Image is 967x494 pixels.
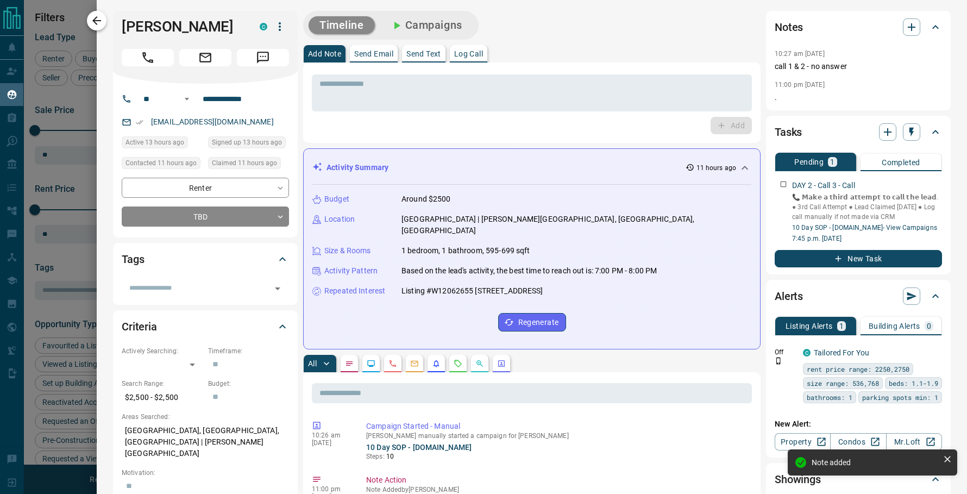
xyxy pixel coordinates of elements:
p: Campaign Started - Manual [366,421,748,432]
p: Size & Rooms [324,245,371,257]
a: Tailored For You [814,348,869,357]
p: Location [324,214,355,225]
svg: Email Verified [136,118,143,126]
a: Property [775,433,831,451]
div: Criteria [122,314,289,340]
p: 10:26 am [312,432,350,439]
svg: Notes [345,359,354,368]
a: Condos [830,433,886,451]
button: Campaigns [379,16,473,34]
p: Send Email [354,50,393,58]
h2: Alerts [775,287,803,305]
p: Send Text [406,50,441,58]
div: Note added [812,458,939,467]
p: [DATE] [312,439,350,447]
p: 1 bedroom, 1 bathroom, 595-699 sqft [401,245,530,257]
div: Activity Summary11 hours ago [312,158,751,178]
svg: Calls [388,359,397,368]
p: Areas Searched: [122,412,289,422]
svg: Lead Browsing Activity [367,359,375,368]
p: Listing Alerts [786,322,833,330]
p: Timeframe: [208,346,289,356]
p: 7:45 p.m. [DATE] [792,234,942,243]
p: 11:00 pm [DATE] [775,81,825,89]
a: Mr.Loft [886,433,942,451]
p: Repeated Interest [324,285,385,297]
h2: Showings [775,471,821,488]
div: TBD [122,207,289,227]
span: Contacted 11 hours ago [125,158,197,168]
p: 11:00 pm [312,485,350,493]
p: [PERSON_NAME] manually started a campaign for [PERSON_NAME] [366,432,748,440]
span: Signed up 13 hours ago [212,137,282,148]
span: size range: 536,768 [807,378,879,389]
div: condos.ca [803,349,811,357]
p: DAY 2 - Call 3 - Call [792,180,855,191]
p: call 1 & 2 - no answer [775,61,942,72]
p: Steps: [366,452,748,461]
p: Building Alerts [869,322,920,330]
p: Motivation: [122,468,289,478]
span: Email [179,49,231,66]
p: All [308,360,317,367]
div: Sun Aug 17 2025 [122,136,203,152]
div: Showings [775,466,942,492]
p: Budget: [208,379,289,389]
p: Search Range: [122,379,203,389]
p: Add Note [308,50,341,58]
button: Timeline [309,16,375,34]
div: Tasks [775,119,942,145]
span: parking spots min: 1 [862,392,938,403]
div: Sun Aug 17 2025 [122,157,203,172]
h2: Notes [775,18,803,36]
p: [GEOGRAPHIC_DATA] | [PERSON_NAME][GEOGRAPHIC_DATA], [GEOGRAPHIC_DATA], [GEOGRAPHIC_DATA] [401,214,751,236]
div: Sun Aug 17 2025 [208,157,289,172]
p: Activity Pattern [324,265,378,277]
a: 10 Day SOP - [DOMAIN_NAME] [366,443,472,452]
svg: Listing Alerts [432,359,441,368]
span: Claimed 11 hours ago [212,158,277,168]
svg: Requests [454,359,462,368]
p: 📞 𝗠𝗮𝗸𝗲 𝗮 𝘁𝗵𝗶𝗿𝗱 𝗮𝘁𝘁𝗲𝗺𝗽𝘁 𝘁𝗼 𝗰𝗮𝗹𝗹 𝘁𝗵𝗲 𝗹𝗲𝗮𝗱. ● 3rd Call Attempt ● Lead Claimed [DATE] ● Log call manu... [792,192,942,222]
p: [GEOGRAPHIC_DATA], [GEOGRAPHIC_DATA], [GEOGRAPHIC_DATA] | [PERSON_NAME][GEOGRAPHIC_DATA] [122,422,289,462]
svg: Agent Actions [497,359,506,368]
p: Around $2500 [401,193,451,205]
svg: Opportunities [475,359,484,368]
p: Listing #W12062655 [STREET_ADDRESS] [401,285,543,297]
div: Tags [122,246,289,272]
h2: Criteria [122,318,157,335]
div: Notes [775,14,942,40]
button: Open [270,281,285,296]
span: rent price range: 2250,2750 [807,364,909,374]
svg: Emails [410,359,419,368]
p: Activity Summary [326,162,388,173]
span: beds: 1.1-1.9 [889,378,938,389]
p: Actively Searching: [122,346,203,356]
div: Renter [122,178,289,198]
p: 1 [830,158,834,166]
p: 0 [927,322,931,330]
span: 10 [386,453,394,460]
p: 11 hours ago [696,163,736,173]
div: Alerts [775,283,942,309]
p: Note Action [366,474,748,486]
span: Call [122,49,174,66]
a: [EMAIL_ADDRESS][DOMAIN_NAME] [151,117,274,126]
div: Sun Aug 17 2025 [208,136,289,152]
span: Message [237,49,289,66]
button: New Task [775,250,942,267]
p: Note Added by [PERSON_NAME] [366,486,748,493]
button: Open [180,92,193,105]
p: Pending [794,158,824,166]
p: 10:27 am [DATE] [775,50,825,58]
a: 10 Day SOP - [DOMAIN_NAME]- View Campaigns [792,224,937,232]
p: . [775,92,942,103]
p: Budget [324,193,349,205]
h2: Tags [122,251,144,268]
p: New Alert: [775,418,942,430]
p: 1 [839,322,844,330]
h1: [PERSON_NAME] [122,18,243,35]
h2: Tasks [775,123,802,141]
svg: Push Notification Only [775,357,782,365]
p: Off [775,347,796,357]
